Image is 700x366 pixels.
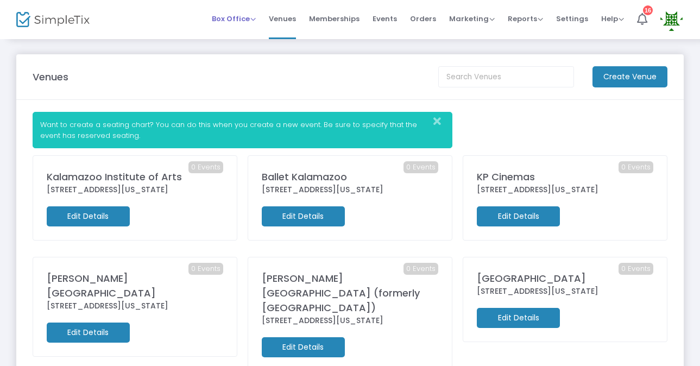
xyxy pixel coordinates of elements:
m-button: Edit Details [477,308,560,328]
m-panel-title: Venues [33,70,68,84]
span: Box Office [212,14,256,24]
span: 0 Events [403,263,438,275]
m-button: Edit Details [47,323,130,343]
div: Want to create a seating chart? You can do this when you create a new event. Be sure to specify t... [33,112,452,148]
div: [PERSON_NAME][GEOGRAPHIC_DATA] [47,271,223,300]
m-button: Edit Details [262,206,345,226]
span: Settings [556,5,588,33]
div: [PERSON_NAME][GEOGRAPHIC_DATA] (formerly [GEOGRAPHIC_DATA]) [262,271,438,315]
div: [STREET_ADDRESS][US_STATE] [47,300,223,312]
m-button: Edit Details [47,206,130,226]
span: 0 Events [619,161,653,173]
m-button: Edit Details [477,206,560,226]
span: Orders [410,5,436,33]
div: KP Cinemas [477,169,653,184]
input: Search Venues [438,66,574,87]
div: Kalamazoo Institute of Arts [47,169,223,184]
div: Ballet Kalamazoo [262,169,438,184]
div: [STREET_ADDRESS][US_STATE] [47,184,223,195]
m-button: Create Venue [592,66,667,87]
span: 0 Events [403,161,438,173]
m-button: Edit Details [262,337,345,357]
div: [STREET_ADDRESS][US_STATE] [477,286,653,297]
span: Help [601,14,624,24]
span: 0 Events [619,263,653,275]
span: 0 Events [188,263,223,275]
div: 16 [643,4,653,14]
div: [GEOGRAPHIC_DATA] [477,271,653,286]
span: Events [373,5,397,33]
span: Reports [508,14,543,24]
span: 0 Events [188,161,223,173]
button: Close [430,112,452,130]
span: Venues [269,5,296,33]
div: [STREET_ADDRESS][US_STATE] [262,315,438,326]
div: [STREET_ADDRESS][US_STATE] [262,184,438,195]
div: [STREET_ADDRESS][US_STATE] [477,184,653,195]
span: Memberships [309,5,360,33]
span: Marketing [449,14,495,24]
